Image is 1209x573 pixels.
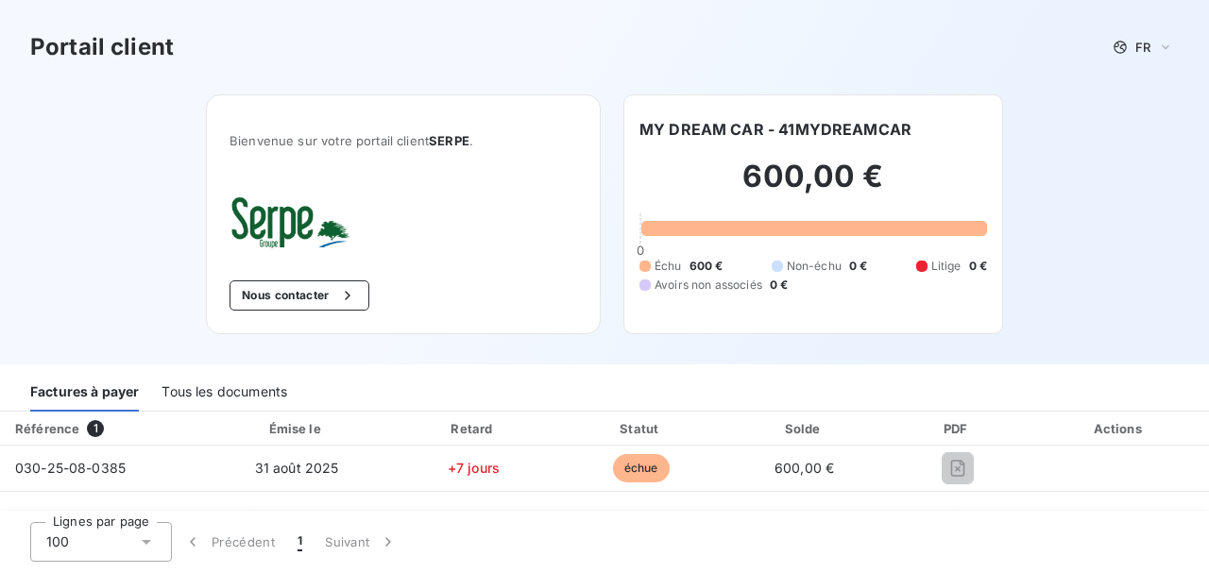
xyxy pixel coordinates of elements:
span: 0 € [969,258,987,275]
span: +7 jours [448,460,500,476]
div: Solde [727,419,881,438]
span: Échu [655,258,682,275]
span: Non-échu [787,258,842,275]
h2: 600,00 € [639,158,987,214]
button: Précédent [172,522,286,562]
img: Company logo [230,194,350,250]
span: 0 € [770,277,788,294]
div: Actions [1034,419,1205,438]
span: 600 € [690,258,724,275]
div: Émise le [208,419,384,438]
span: FR [1135,40,1150,55]
h3: Portail client [30,30,174,64]
span: 030-25-08-0385 [15,460,126,476]
span: Avoirs non associés [655,277,762,294]
button: Nous contacter [230,280,369,311]
span: échue [613,454,670,482]
div: Retard [393,419,554,438]
div: Statut [562,419,720,438]
button: 1 [286,522,314,562]
button: Suivant [314,522,409,562]
span: 1 [298,532,302,551]
span: 0 [637,243,644,258]
span: Bienvenue sur votre portail client . [230,133,577,148]
h6: MY DREAM CAR - 41MYDREAMCAR [639,118,911,141]
div: PDF [889,419,1027,438]
span: SERPE [429,133,469,148]
span: 600,00 € [775,460,834,476]
span: Litige [931,258,962,275]
span: 0 € [849,258,867,275]
div: Factures à payer [30,372,139,412]
span: 31 août 2025 [255,460,339,476]
div: Tous les documents [162,372,287,412]
div: Référence [15,421,79,436]
span: 1 [87,420,104,437]
span: 100 [46,532,69,551]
